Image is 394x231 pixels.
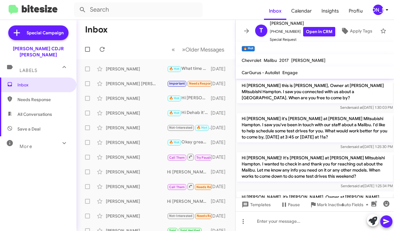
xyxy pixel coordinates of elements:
[172,46,175,53] span: «
[169,185,185,189] span: Call Them
[211,213,230,219] div: [DATE]
[352,105,363,110] span: said at
[270,36,335,43] span: Special Request
[303,27,335,36] a: Open in CRM
[17,126,40,132] span: Save a Deal
[196,185,222,189] span: Needs Response
[373,5,383,15] div: [PERSON_NAME]
[167,109,211,116] div: Hi Dehab it's [PERSON_NAME] at [PERSON_NAME] Mitsubishi Hampton. Our [DATE] Sales Event starts no...
[167,139,211,146] div: Okay great! What time should we be ready for you [DATE]?
[169,81,185,85] span: Important
[336,199,376,210] button: Auto Fields
[353,184,363,188] span: said at
[169,96,180,100] span: 🔥 Hot
[242,58,261,63] span: Chevrolet
[20,144,32,149] span: More
[211,81,230,87] div: [DATE]
[106,66,167,72] div: [PERSON_NAME]
[167,183,211,190] div: Inbound Call
[240,199,271,210] span: Templates
[211,125,230,131] div: [DATE]
[317,199,344,210] span: Mark Inactive
[259,26,263,36] span: T
[237,152,393,182] p: Hi [PERSON_NAME]! It's [PERSON_NAME] at [PERSON_NAME] Mitsubishi Hampton. I wanted to check in an...
[350,25,372,36] span: Apply Tags
[106,198,167,204] div: [PERSON_NAME]
[106,81,167,87] div: [PERSON_NAME] [PERSON_NAME]
[106,184,167,190] div: [PERSON_NAME]
[270,27,335,36] span: [PHONE_NUMBER]
[236,199,276,210] button: Templates
[211,169,230,175] div: [DATE]
[237,113,393,142] p: Hi [PERSON_NAME] it's [PERSON_NAME] at [PERSON_NAME] Mitsubishi Hampton. I saw you've been in tou...
[178,43,228,56] button: Next
[106,169,167,175] div: [PERSON_NAME]
[211,66,230,72] div: [DATE]
[167,212,211,219] div: It was a good visit. Wife says no way to new car right now
[197,126,207,130] span: 🔥 Hot
[106,125,167,131] div: [PERSON_NAME]
[291,58,325,63] span: [PERSON_NAME]
[182,46,185,53] span: »
[279,58,289,63] span: 2017
[276,199,305,210] button: Pause
[341,199,371,210] span: Auto Fields
[167,65,211,72] div: What time works best for you [DATE]?
[106,213,167,219] div: [PERSON_NAME]
[264,58,277,63] span: Malibu
[242,46,255,51] small: 🔥 Hot
[211,95,230,101] div: [DATE]
[352,144,363,149] span: said at
[286,2,317,20] a: Calendar
[27,30,64,36] span: Special Campaign
[106,154,167,160] div: [PERSON_NAME]
[305,199,349,210] button: Mark Inactive
[196,156,214,160] span: Try Pausing
[340,105,393,110] span: Sender [DATE] 1:30:03 PM
[368,5,387,15] button: [PERSON_NAME]
[211,198,230,204] div: [DATE]
[341,184,393,188] span: Sender [DATE] 1:25:34 PM
[335,25,377,36] button: Apply Tags
[168,43,179,56] button: Previous
[211,154,230,160] div: [DATE]
[340,144,393,149] span: Sender [DATE] 1:25:30 PM
[167,153,211,161] div: Hi [PERSON_NAME] it's [PERSON_NAME] at [PERSON_NAME] Mitsubishi Hampton. Our [DATE] Sales Event s...
[8,25,69,40] a: Special Campaign
[185,46,224,53] span: Older Messages
[211,184,230,190] div: [DATE]
[264,2,286,20] a: Inbox
[106,139,167,146] div: [PERSON_NAME]
[167,169,211,175] div: Hi [PERSON_NAME] it's [PERSON_NAME] at [PERSON_NAME] Mitsubishi Hampton. Our [DATE] Sales Event s...
[167,124,211,131] div: Gave me the run around and kept running my credit so now I have ten hard inquiries after them kno...
[169,156,185,160] span: Call Them
[242,70,280,75] span: CarGurus - Autolist
[167,198,211,204] div: Hi [PERSON_NAME] it's [PERSON_NAME] at [PERSON_NAME] Mitsubishi Hampton. Our [DATE] Sales Event s...
[85,25,108,35] h1: Inbox
[106,110,167,116] div: [PERSON_NAME]
[237,80,393,103] p: Hi [PERSON_NAME] this is [PERSON_NAME], Owner at [PERSON_NAME] Mitsubishi Hampton. I saw you conn...
[74,2,203,17] input: Search
[20,68,37,73] span: Labels
[282,70,298,75] span: Engage
[17,97,69,103] span: Needs Response
[317,2,344,20] a: Insights
[169,140,180,144] span: 🔥 Hot
[189,81,215,85] span: Needs Response
[169,111,180,115] span: 🔥 Hot
[169,67,180,71] span: 🔥 Hot
[211,110,230,116] div: [DATE]
[270,20,335,27] span: [PERSON_NAME]
[17,82,69,88] span: Inbox
[169,214,193,218] span: Not-Interested
[344,2,368,20] a: Profile
[106,95,167,101] div: [PERSON_NAME]
[197,214,223,218] span: Needs Response
[167,95,211,102] div: Hi [PERSON_NAME] it's [PERSON_NAME] at [PERSON_NAME] Mitsubishi Hampton. Our [DATE] Sales Event s...
[288,199,300,210] span: Pause
[169,126,193,130] span: Not-Interested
